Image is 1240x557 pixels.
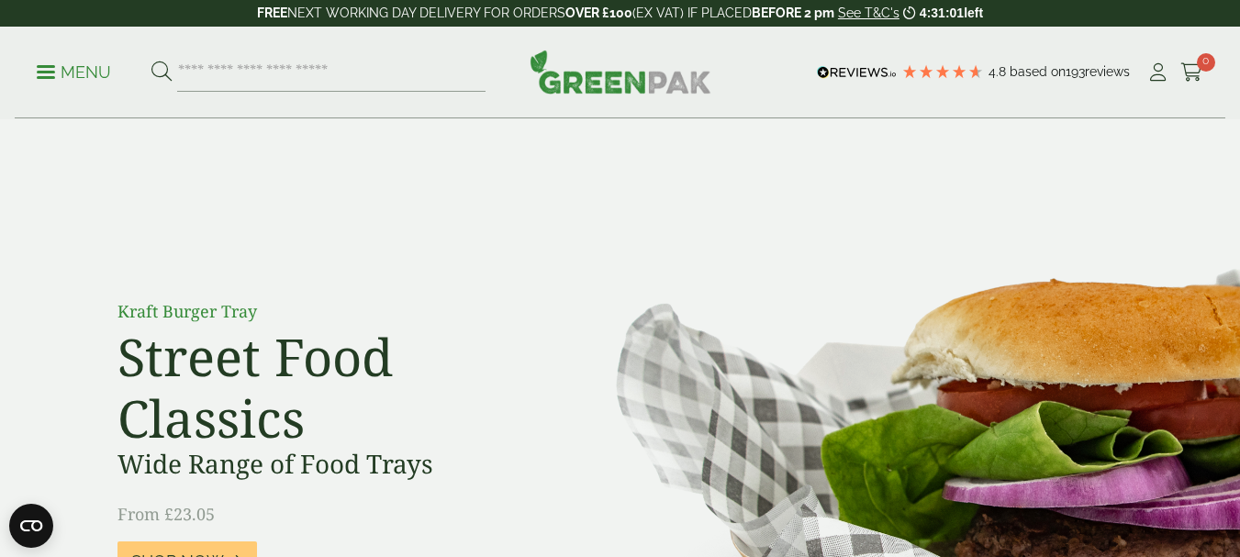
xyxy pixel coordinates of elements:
[817,66,897,79] img: REVIEWS.io
[901,63,984,80] div: 4.8 Stars
[1066,64,1085,79] span: 193
[1197,53,1215,72] span: 0
[1180,59,1203,86] a: 0
[37,61,111,80] a: Menu
[9,504,53,548] button: Open CMP widget
[257,6,287,20] strong: FREE
[530,50,711,94] img: GreenPak Supplies
[920,6,964,20] span: 4:31:01
[1146,63,1169,82] i: My Account
[117,326,531,449] h2: Street Food Classics
[989,64,1010,79] span: 4.8
[838,6,899,20] a: See T&C's
[1180,63,1203,82] i: Cart
[565,6,632,20] strong: OVER £100
[117,299,531,324] p: Kraft Burger Tray
[117,503,215,525] span: From £23.05
[964,6,983,20] span: left
[117,449,531,480] h3: Wide Range of Food Trays
[752,6,834,20] strong: BEFORE 2 pm
[1010,64,1066,79] span: Based on
[37,61,111,84] p: Menu
[1085,64,1130,79] span: reviews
